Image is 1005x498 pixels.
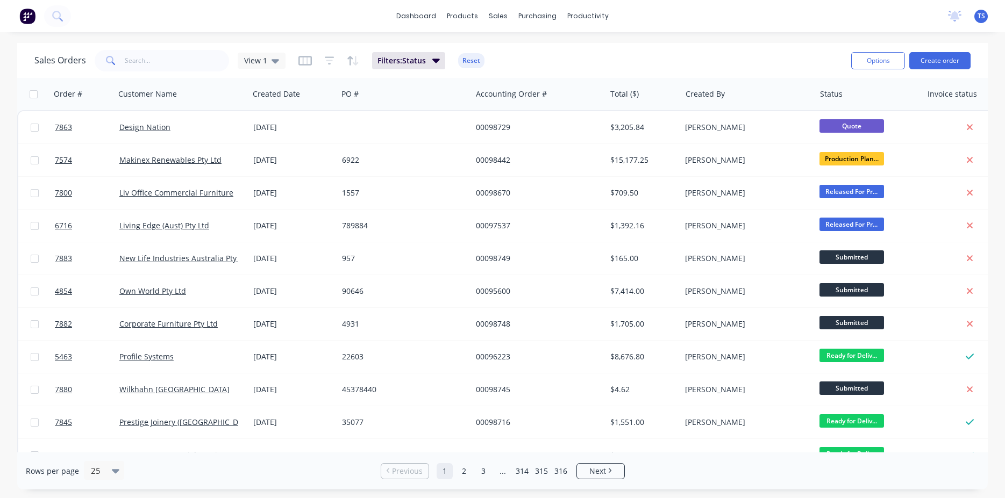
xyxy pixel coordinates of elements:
div: $4.62 [610,384,673,395]
div: $165.00 [610,253,673,264]
span: Submitted [819,316,884,329]
a: 5463 [55,341,119,373]
div: [DATE] [253,122,333,133]
span: 7863 [55,122,72,133]
img: Factory [19,8,35,24]
div: $709.50 [610,187,673,198]
a: Makinex Renewables Pty Ltd [119,155,222,165]
a: 6716 [55,210,119,242]
a: 7882 [55,308,119,340]
div: 00098442 [476,155,595,165]
div: $1,705.00 [610,319,673,329]
a: 7863 [55,111,119,143]
a: Jump forward [495,463,511,479]
span: Production Plan... [819,152,884,165]
div: [DATE] [253,384,333,395]
a: Montage Commercial Furniture Pty Ltd [119,450,259,460]
span: TS [978,11,985,21]
button: Reset [458,53,484,68]
div: [PERSON_NAME] [685,351,804,362]
a: dashboard [391,8,441,24]
span: Released For Pr... [819,218,884,231]
div: Created Date [253,89,300,99]
div: $8,676.80 [610,351,673,362]
div: Invoice status [928,89,977,99]
div: [PERSON_NAME] [685,384,804,395]
div: 00095600 [476,286,595,297]
div: $1,551.00 [610,417,673,428]
div: IB7437-1 [342,450,461,460]
span: Previous [392,466,423,477]
span: 7800 [55,187,72,198]
div: productivity [562,8,614,24]
span: 7882 [55,319,72,329]
input: Search... [125,50,230,71]
div: purchasing [513,8,562,24]
div: 00098748 [476,319,595,329]
a: Design Nation [119,122,170,132]
a: 7800 [55,177,119,209]
span: 7880 [55,384,72,395]
span: 7845 [55,417,72,428]
a: 7880 [55,373,119,406]
div: [DATE] [253,253,333,264]
a: New Life Industries Australia Pty Ltd [119,253,250,263]
span: Submitted [819,283,884,297]
span: 7574 [55,155,72,165]
div: $1,392.16 [610,220,673,231]
div: [DATE] [253,220,333,231]
span: 7883 [55,253,72,264]
a: Liv Office Commercial Furniture [119,187,233,198]
span: 7610 [55,450,72,460]
div: [PERSON_NAME] [685,253,804,264]
div: Order # [54,89,82,99]
a: Page 1 is your current page [437,463,453,479]
span: Submitted [819,250,884,264]
div: products [441,8,483,24]
span: Submitted [819,381,884,395]
span: Ready for Deliv... [819,414,884,428]
div: Created By [686,89,725,99]
span: View 1 [244,55,267,66]
div: 00098745 [476,384,595,395]
button: Filters:Status [372,52,445,69]
a: Page 316 [553,463,569,479]
div: $15,177.25 [610,155,673,165]
a: Profile Systems [119,351,174,362]
div: [DATE] [253,319,333,329]
div: Accounting Order # [476,89,547,99]
div: [PERSON_NAME] [685,122,804,133]
button: Create order [909,52,971,69]
div: $3,205.84 [610,122,673,133]
div: 00096223 [476,351,595,362]
div: 22603 [342,351,461,362]
span: Ready for Deliv... [819,447,884,460]
div: [DATE] [253,187,333,198]
ul: Pagination [376,463,629,479]
div: 1557 [342,187,461,198]
div: 00097537 [476,220,595,231]
div: 35077 [342,417,461,428]
a: Corporate Furniture Pty Ltd [119,319,218,329]
div: [PERSON_NAME] [685,417,804,428]
span: Quote [819,119,884,133]
div: 00098477 [476,450,595,460]
div: [PERSON_NAME] [685,450,804,460]
span: 5463 [55,351,72,362]
div: 00098670 [476,187,595,198]
a: 4854 [55,275,119,307]
div: [PERSON_NAME] [685,220,804,231]
a: Page 315 [533,463,550,479]
div: [DATE] [253,286,333,297]
div: Status [820,89,843,99]
div: [DATE] [253,417,333,428]
span: Filters: Status [377,55,426,66]
a: Page 3 [475,463,491,479]
span: Ready for Deliv... [819,349,884,362]
a: 7845 [55,406,119,438]
a: Living Edge (Aust) Pty Ltd [119,220,209,230]
span: Released For Pr... [819,185,884,198]
div: PO # [341,89,359,99]
span: Next [589,466,606,477]
div: $2,153.80 [610,450,673,460]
